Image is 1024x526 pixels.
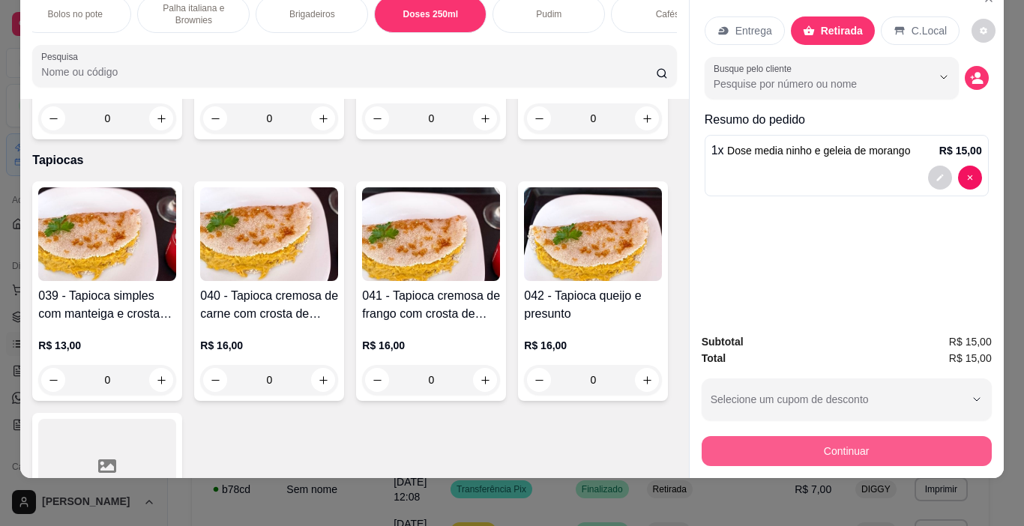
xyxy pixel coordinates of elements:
[735,23,772,38] p: Entrega
[635,106,659,130] button: increase-product-quantity
[705,111,989,129] p: Resumo do pedido
[536,8,561,20] p: Pudim
[41,50,83,63] label: Pesquisa
[41,64,656,79] input: Pesquisa
[311,106,335,130] button: increase-product-quantity
[150,2,237,26] p: Palha italiana e Brownies
[702,378,992,420] button: Selecione um cupom de desconto
[365,106,389,130] button: decrease-product-quantity
[928,166,952,190] button: decrease-product-quantity
[362,338,500,353] p: R$ 16,00
[32,151,676,169] p: Tapiocas
[932,65,956,89] button: Show suggestions
[200,338,338,353] p: R$ 16,00
[203,106,227,130] button: decrease-product-quantity
[41,106,65,130] button: decrease-product-quantity
[200,287,338,323] h4: 040 - Tapioca cremosa de carne com crosta de queijo
[702,352,726,364] strong: Total
[48,8,103,20] p: Bolos no pote
[524,287,662,323] h4: 042 - Tapioca queijo e presunto
[702,336,744,348] strong: Subtotal
[524,338,662,353] p: R$ 16,00
[727,145,910,157] span: Dose media ninho e geleia de morango
[527,106,551,130] button: decrease-product-quantity
[527,368,551,392] button: decrease-product-quantity
[949,350,992,366] span: R$ 15,00
[635,368,659,392] button: increase-product-quantity
[200,187,338,281] img: product-image
[714,62,797,75] label: Busque pelo cliente
[702,436,992,466] button: Continuar
[714,76,908,91] input: Busque pelo cliente
[949,333,992,350] span: R$ 15,00
[965,66,989,90] button: decrease-product-quantity
[289,8,335,20] p: Brigadeiros
[38,187,176,281] img: product-image
[473,106,497,130] button: increase-product-quantity
[149,106,173,130] button: increase-product-quantity
[38,287,176,323] h4: 039 - Tapioca simples com manteiga e crosta de queijo
[524,187,662,281] img: product-image
[939,143,982,158] p: R$ 15,00
[912,23,947,38] p: C.Local
[972,19,996,43] button: decrease-product-quantity
[38,338,176,353] p: R$ 13,00
[821,23,863,38] p: Retirada
[958,166,982,190] button: decrease-product-quantity
[403,8,458,20] p: Doses 250ml
[711,142,911,160] p: 1 x
[362,187,500,281] img: product-image
[362,287,500,323] h4: 041 - Tapioca cremosa de frango com crosta de queijo
[656,8,679,20] p: Cafés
